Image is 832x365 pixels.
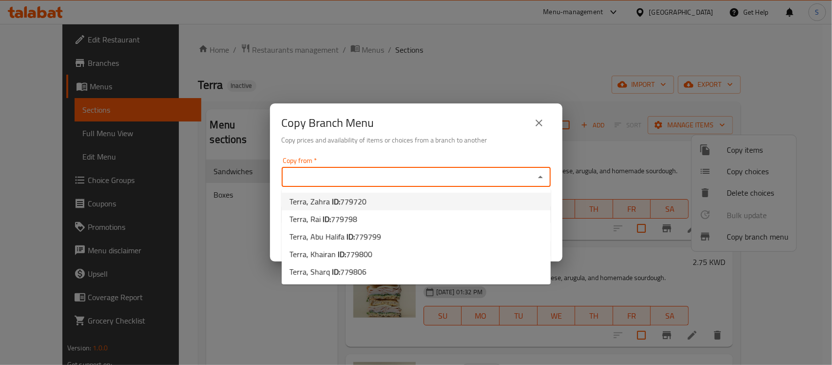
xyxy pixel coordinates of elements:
[346,247,372,262] span: 779800
[338,247,346,262] b: ID:
[290,196,367,207] span: Terra, Zahra
[332,194,340,209] b: ID:
[340,264,367,279] span: 779806
[332,264,340,279] b: ID:
[527,111,551,135] button: close
[331,212,357,226] span: 779798
[347,229,355,244] b: ID:
[290,231,381,243] span: Terra, Abu Halifa
[282,115,374,131] h2: Copy Branch Menu
[290,248,372,260] span: Terra, Khairan
[290,266,367,278] span: Terra, Sharq
[355,229,381,244] span: 779799
[323,212,331,226] b: ID:
[340,194,367,209] span: 779720
[282,135,551,145] h6: Copy prices and availability of items or choices from a branch to another
[534,170,547,184] button: Close
[290,213,357,225] span: Terra, Rai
